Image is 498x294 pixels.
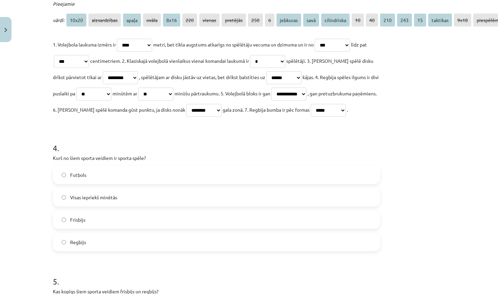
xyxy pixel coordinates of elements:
[174,90,270,96] span: minūšu pārtraukumu. 5. Volejbolā bloks ir gan
[414,14,426,26] span: 15
[53,41,116,48] span: 1. Volejbola laukuma izmērs ir
[182,14,197,26] span: 220
[62,240,66,244] input: Regbijs
[351,41,367,48] span: līdz pat
[352,14,364,26] span: 10
[153,41,314,48] span: metri, bet tīkla augstums atkarīgs no spēlētāju vecuma un dzimuma un ir no
[70,171,86,179] span: Futbols
[380,14,395,26] span: 210
[70,216,85,223] span: Frisbijs
[265,14,274,26] span: 6
[70,194,117,201] span: Visas iepriekš minētās
[90,58,249,64] span: centimetriem. 2. Klasiskajā volejbolā vienlaikus vienai komandai laukumā ir
[303,14,319,26] span: savā
[53,154,380,162] p: Kurš no šiem sporta veidiem ir sporta spēle?
[70,239,86,246] span: Regbijs
[66,14,86,26] span: 10x20
[62,218,66,222] input: Frisbijs
[53,1,75,23] span: Pieejamie vārdi:
[4,28,7,32] img: icon-close-lesson-0947bae3869378f0d4975bcd49f059093ad1ed9edebbc8119c70593378902aed.svg
[454,14,471,26] span: 9x18
[397,14,412,26] span: 243
[347,107,348,113] span: .
[163,14,180,26] span: 8x16
[62,195,66,200] input: Visas iepriekš minētās
[53,131,380,152] h1: 4 .
[222,14,246,26] span: pretējās
[321,14,350,26] span: cilindriska
[62,173,66,177] input: Futbols
[248,14,263,26] span: 250
[223,107,310,113] span: gala zonā. 7. Regbija bumba ir pēc formas
[143,14,161,26] span: ovāla
[366,14,378,26] span: 40
[139,74,265,80] span: , spēlētājam ar disku jāstāv uz vietas, bet drīkst balstīties uz
[112,90,137,96] span: minūtēm ar
[53,265,380,286] h1: 5 .
[88,14,121,26] span: aizsardzības
[199,14,220,26] span: vienas
[428,14,452,26] span: taktikas
[123,14,141,26] span: apaļa
[276,14,301,26] span: jebkuras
